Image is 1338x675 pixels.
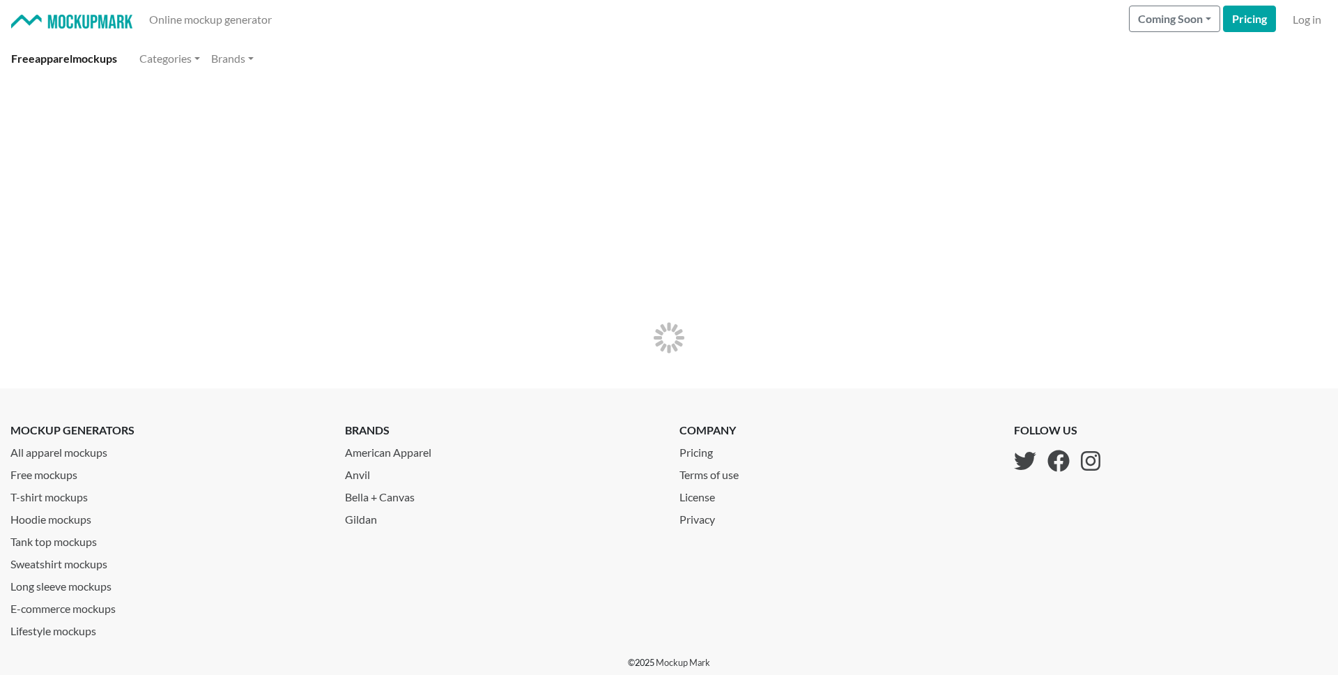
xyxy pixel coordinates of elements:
span: apparel [35,52,72,65]
a: Hoodie mockups [10,506,324,528]
a: Bella + Canvas [345,483,659,506]
a: License [679,483,750,506]
a: Tank top mockups [10,528,324,550]
p: follow us [1014,422,1100,439]
p: mockup generators [10,422,324,439]
a: T-shirt mockups [10,483,324,506]
a: Pricing [679,439,750,461]
img: Mockup Mark [11,15,132,29]
p: brands [345,422,659,439]
a: Long sleeve mockups [10,572,324,595]
a: Gildan [345,506,659,528]
button: Coming Soon [1129,6,1220,32]
a: Terms of use [679,461,750,483]
p: © 2025 [628,656,710,669]
a: Brands [206,45,259,73]
a: Privacy [679,506,750,528]
a: Free mockups [10,461,324,483]
a: Categories [134,45,206,73]
a: Pricing [1223,6,1276,32]
a: Anvil [345,461,659,483]
p: company [679,422,750,439]
a: Mockup Mark [656,657,710,668]
a: All apparel mockups [10,439,324,461]
a: Log in [1287,6,1327,33]
a: Online mockup generator [144,6,277,33]
a: E-commerce mockups [10,595,324,617]
a: Sweatshirt mockups [10,550,324,572]
a: Lifestyle mockups [10,617,324,639]
a: American Apparel [345,439,659,461]
a: Freeapparelmockups [6,45,123,73]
